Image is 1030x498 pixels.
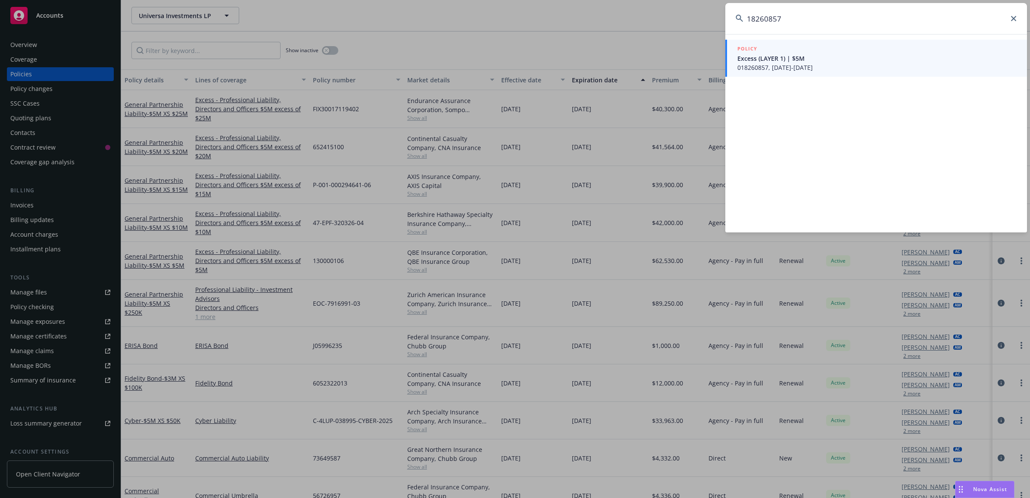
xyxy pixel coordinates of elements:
[737,44,757,53] h5: POLICY
[737,63,1017,72] span: 018260857, [DATE]-[DATE]
[955,481,966,498] div: Drag to move
[737,54,1017,63] span: Excess (LAYER 1) | $5M
[955,481,1014,498] button: Nova Assist
[973,485,1007,493] span: Nova Assist
[725,3,1027,34] input: Search...
[725,40,1027,77] a: POLICYExcess (LAYER 1) | $5M018260857, [DATE]-[DATE]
